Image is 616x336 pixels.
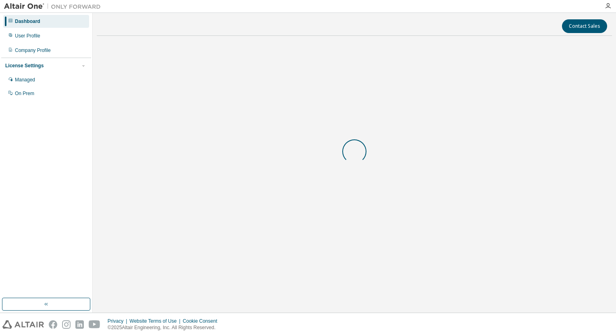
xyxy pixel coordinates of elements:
[2,320,44,329] img: altair_logo.svg
[129,318,183,324] div: Website Terms of Use
[49,320,57,329] img: facebook.svg
[89,320,100,329] img: youtube.svg
[75,320,84,329] img: linkedin.svg
[108,318,129,324] div: Privacy
[5,62,44,69] div: License Settings
[15,77,35,83] div: Managed
[15,33,40,39] div: User Profile
[15,18,40,25] div: Dashboard
[108,324,222,331] p: © 2025 Altair Engineering, Inc. All Rights Reserved.
[62,320,71,329] img: instagram.svg
[183,318,222,324] div: Cookie Consent
[4,2,105,10] img: Altair One
[15,47,51,54] div: Company Profile
[562,19,607,33] button: Contact Sales
[15,90,34,97] div: On Prem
